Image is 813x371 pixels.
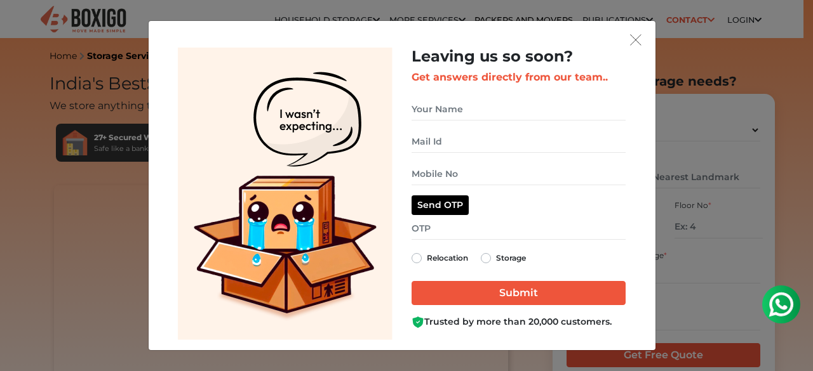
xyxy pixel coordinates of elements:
label: Relocation [427,251,468,266]
img: exit [630,34,642,46]
input: OTP [412,218,626,240]
input: Mail Id [412,131,626,153]
img: Boxigo Customer Shield [412,316,424,329]
label: Storage [496,251,526,266]
h2: Leaving us so soon? [412,48,626,66]
img: Lead Welcome Image [178,48,393,340]
button: Send OTP [412,195,469,215]
img: whatsapp-icon.svg [13,13,38,38]
input: Mobile No [412,163,626,185]
h3: Get answers directly from our team.. [412,71,626,83]
input: Your Name [412,98,626,120]
input: Submit [412,281,626,305]
div: Trusted by more than 20,000 customers. [412,315,626,329]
